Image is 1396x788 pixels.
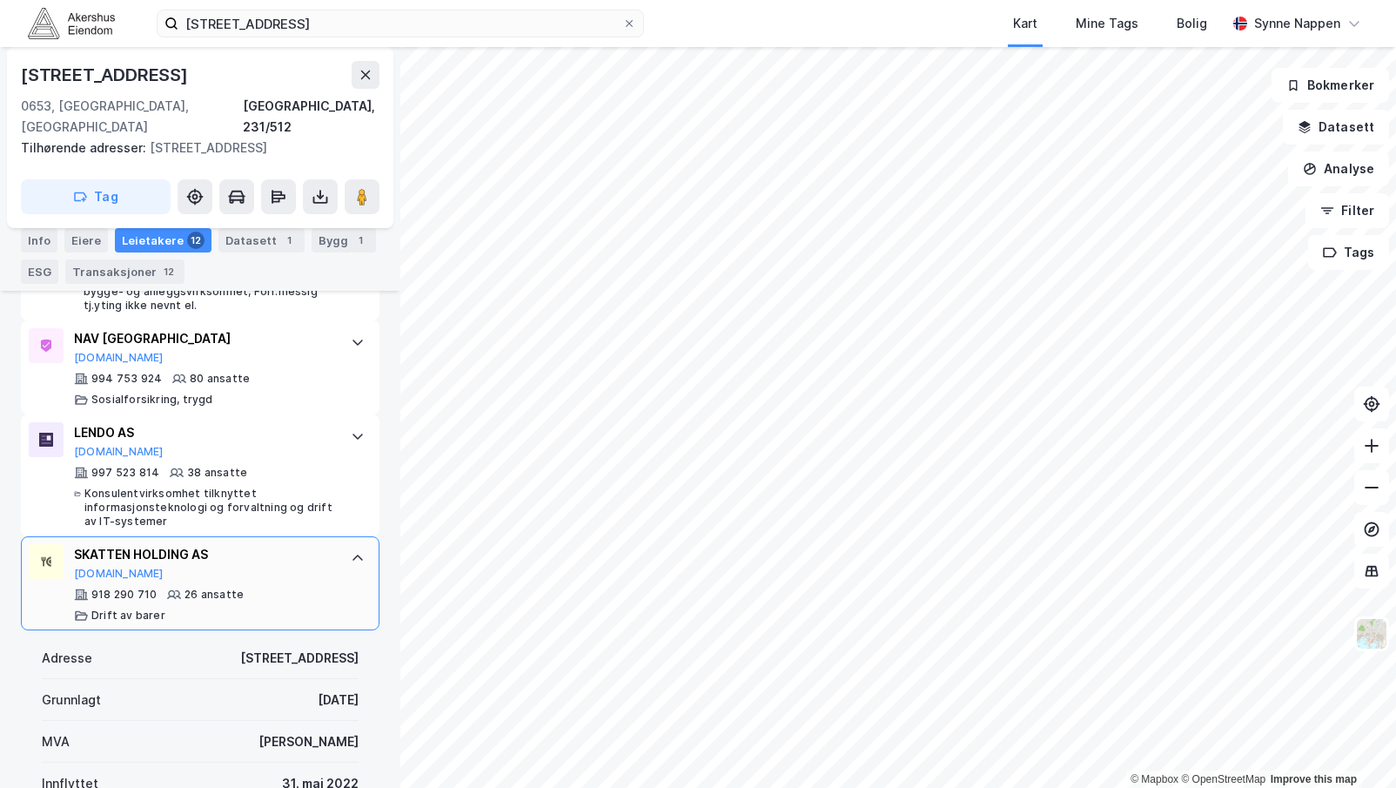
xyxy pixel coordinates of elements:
div: NAV [GEOGRAPHIC_DATA] [74,328,333,349]
a: Improve this map [1271,773,1357,785]
div: Grunnlagt [42,690,101,711]
span: Tilhørende adresser: [21,140,150,155]
div: 12 [187,232,205,249]
div: Bolig [1177,13,1207,34]
button: Bokmerker [1272,68,1389,103]
div: Kontrollprogram for chat [1309,704,1396,788]
div: [GEOGRAPHIC_DATA], 231/512 [243,96,379,138]
div: Drift av barer [91,609,165,623]
div: 80 ansatte [190,372,250,386]
input: Søk på adresse, matrikkel, gårdeiere, leietakere eller personer [178,10,622,37]
div: 0653, [GEOGRAPHIC_DATA], [GEOGRAPHIC_DATA] [21,96,243,138]
div: 997 523 814 [91,466,159,480]
button: Tag [21,179,171,214]
div: Sosialforsikring, trygd [91,393,213,407]
div: 918 290 710 [91,588,157,602]
button: [DOMAIN_NAME] [74,445,164,459]
div: ESG [21,259,58,284]
div: [STREET_ADDRESS] [21,61,191,89]
div: Info [21,228,57,253]
div: [STREET_ADDRESS] [240,648,359,669]
img: akershus-eiendom-logo.9091f326c980b4bce74ccdd9f866810c.svg [28,8,115,38]
iframe: Chat Widget [1309,704,1396,788]
div: [STREET_ADDRESS] [21,138,366,158]
div: Datasett [218,228,305,253]
div: Bygg [312,228,376,253]
div: MVA [42,731,70,752]
div: LENDO AS [74,422,333,443]
div: 12 [160,263,178,280]
div: Konsulentvirksomhet tilknyttet informasjonsteknologi og forvaltning og drift av IT-systemer [84,487,333,529]
a: OpenStreetMap [1181,773,1265,785]
div: Transaksjoner [65,259,185,284]
div: SKATTEN HOLDING AS [74,544,333,565]
button: [DOMAIN_NAME] [74,567,164,581]
div: Mine Tags [1076,13,1138,34]
button: Datasett [1283,110,1389,145]
button: [DOMAIN_NAME] [74,351,164,365]
div: Synne Nappen [1254,13,1340,34]
div: Leietakere [115,228,211,253]
button: Tags [1308,235,1389,270]
div: Adresse [42,648,92,669]
div: 1 [280,232,298,249]
div: 1 [352,232,369,249]
div: Formidlingstjenester innenfor spesialisert bygge- og anleggsvirksomhet, Forr.messig tj.yting ikke... [84,271,333,313]
div: [DATE] [318,690,359,711]
div: Eiere [64,228,108,253]
div: [PERSON_NAME] [258,731,359,752]
div: 994 753 924 [91,372,162,386]
button: Filter [1305,193,1389,228]
div: 38 ansatte [187,466,247,480]
img: Z [1355,617,1388,650]
a: Mapbox [1131,773,1178,785]
button: Analyse [1288,152,1389,186]
div: Kart [1013,13,1037,34]
div: 26 ansatte [185,588,244,602]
